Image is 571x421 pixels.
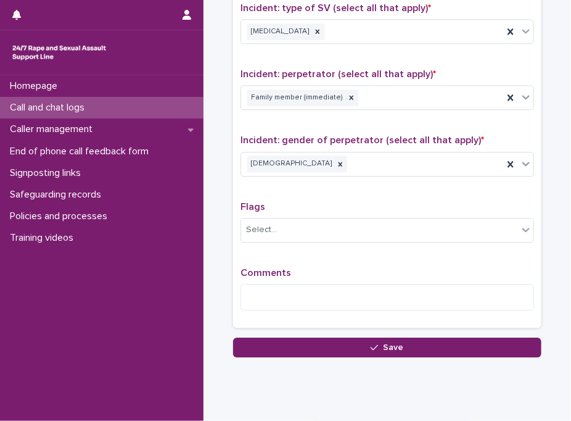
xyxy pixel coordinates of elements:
[240,3,431,13] span: Incident: type of SV (select all that apply)
[246,223,277,236] div: Select...
[5,102,94,114] p: Call and chat logs
[240,135,484,145] span: Incident: gender of perpetrator (select all that apply)
[247,23,311,40] div: [MEDICAL_DATA]
[10,40,109,65] img: rhQMoQhaT3yELyF149Cw
[5,210,117,222] p: Policies and processes
[247,90,345,106] div: Family member (immediate)
[233,338,541,357] button: Save
[240,69,436,79] span: Incident: perpetrator (select all that apply)
[240,202,265,212] span: Flags
[5,80,67,92] p: Homepage
[384,343,404,352] span: Save
[247,156,334,172] div: [DEMOGRAPHIC_DATA]
[240,268,291,278] span: Comments
[5,189,111,201] p: Safeguarding records
[5,123,102,135] p: Caller management
[5,232,83,244] p: Training videos
[5,167,91,179] p: Signposting links
[5,146,158,157] p: End of phone call feedback form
